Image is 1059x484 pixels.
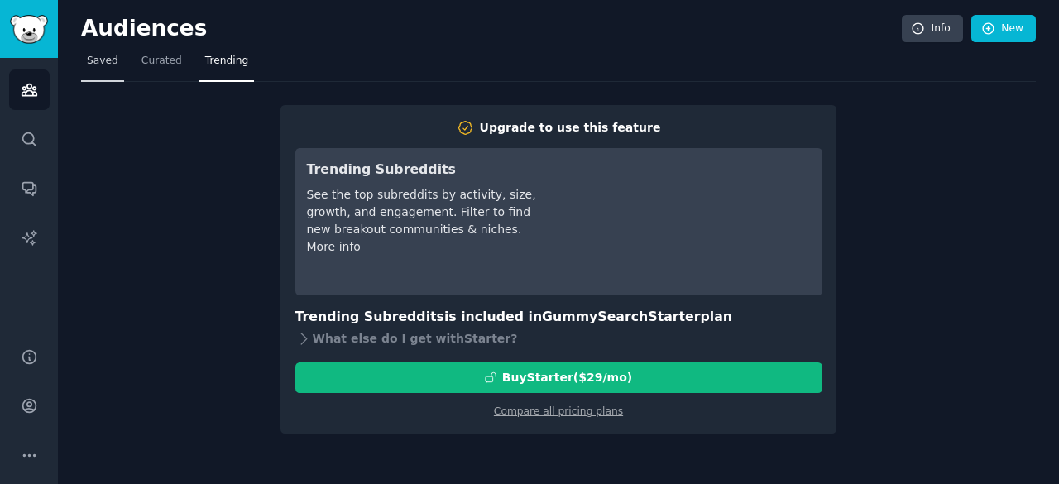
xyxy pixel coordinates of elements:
div: Upgrade to use this feature [480,119,661,137]
div: Buy Starter ($ 29 /mo ) [502,369,632,386]
span: Saved [87,54,118,69]
div: What else do I get with Starter ? [295,328,822,351]
h2: Audiences [81,16,902,42]
a: Saved [81,48,124,82]
span: Curated [141,54,182,69]
a: Trending [199,48,254,82]
button: BuyStarter($29/mo) [295,362,822,393]
span: Trending [205,54,248,69]
h3: Trending Subreddits is included in plan [295,307,822,328]
a: New [971,15,1036,43]
a: Curated [136,48,188,82]
h3: Trending Subreddits [307,160,539,180]
img: GummySearch logo [10,15,48,44]
span: GummySearch Starter [542,309,700,324]
a: Info [902,15,963,43]
iframe: YouTube video player [563,160,811,284]
a: Compare all pricing plans [494,405,623,417]
a: More info [307,240,361,253]
div: See the top subreddits by activity, size, growth, and engagement. Filter to find new breakout com... [307,186,539,238]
